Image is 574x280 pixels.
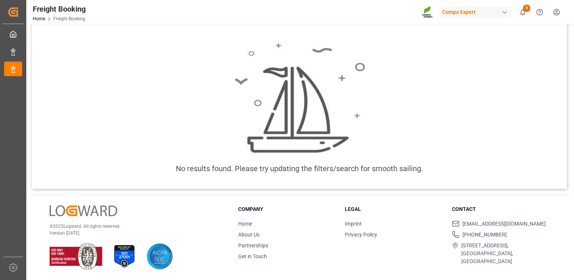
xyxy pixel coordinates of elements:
[514,4,531,21] button: show 5 new notifications
[234,42,365,154] img: smooth_sailing.jpeg
[50,230,219,236] p: Version [DATE]
[462,231,507,239] span: [PHONE_NUMBER]
[345,221,362,227] a: Imprint
[461,242,549,265] span: [STREET_ADDRESS], [GEOGRAPHIC_DATA], [GEOGRAPHIC_DATA]
[462,220,546,228] span: [EMAIL_ADDRESS][DOMAIN_NAME]
[422,6,434,19] img: Screenshot%202023-09-29%20at%2010.02.21.png_1712312052.png
[147,243,173,269] img: AICPA SOC
[345,232,377,238] a: Privacy Policy
[238,232,260,238] a: About Us
[238,253,267,259] a: Get in Touch
[238,242,268,248] a: Partnerships
[176,163,423,174] div: No results found. Please try updating the filters/search for smooth sailing.
[238,205,335,213] h3: Company
[523,5,530,12] span: 5
[439,5,514,19] button: Compo Expert
[33,3,86,15] div: Freight Booking
[452,205,549,213] h3: Contact
[33,16,45,21] a: Home
[531,4,548,21] button: Help Center
[439,7,511,18] div: Compo Expert
[50,205,117,216] img: Logward Logo
[111,243,137,269] img: ISO 27001 Certification
[238,221,252,227] a: Home
[50,223,219,230] p: © 2025 Logward. All rights reserved.
[50,243,102,269] img: ISO 9001 & ISO 14001 Certification
[345,205,442,213] h3: Legal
